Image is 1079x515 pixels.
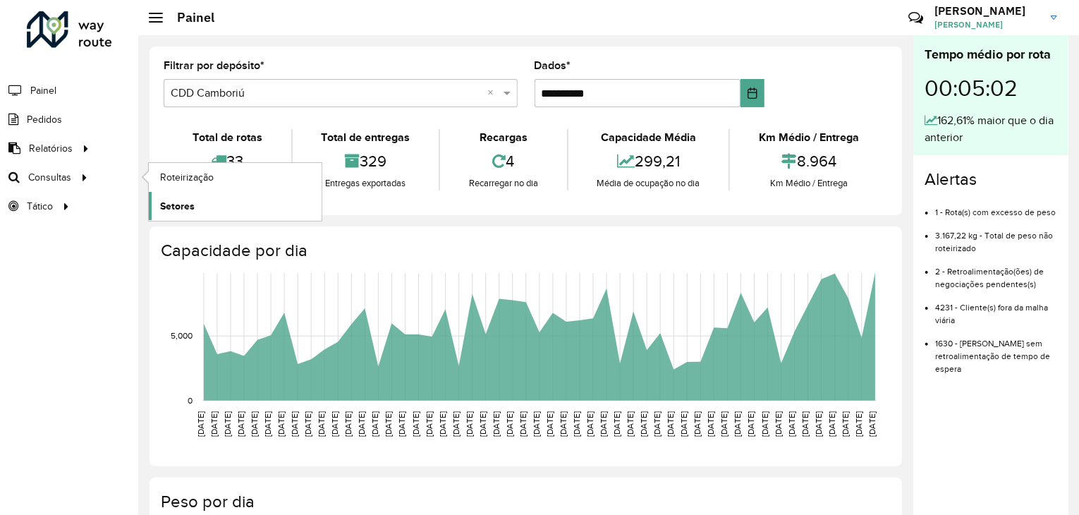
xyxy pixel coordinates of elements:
font: Capacidade Média [601,131,696,143]
text: [DATE] [867,411,877,437]
font: 4 [506,152,514,169]
font: 3.167,22 kg - Total de peso não roteirizado [935,231,1053,253]
font: Filtrar por depósito [164,59,260,71]
text: [DATE] [774,411,783,437]
font: Painel [30,85,56,96]
text: [DATE] [317,411,326,437]
font: 8.964 [797,152,836,169]
text: [DATE] [250,411,259,437]
font: Recarregar no dia [469,178,538,188]
text: [DATE] [465,411,474,437]
text: [DATE] [492,411,501,437]
font: 299,21 [635,152,680,169]
text: [DATE] [679,411,688,437]
font: Roteirização [160,172,214,183]
text: [DATE] [263,411,272,437]
font: Relatórios [29,143,73,154]
font: Km Médio / Entrega [759,131,859,143]
font: Dados [535,59,567,71]
font: [PERSON_NAME] [934,4,1025,18]
text: [DATE] [196,411,205,437]
text: [DATE] [276,411,286,437]
text: [DATE] [532,411,541,437]
text: [DATE] [733,411,743,437]
a: Roteirização [149,163,322,191]
font: 162,61% maior que o dia anterior [925,114,1054,143]
text: [DATE] [707,411,716,437]
font: 1 - Rota(s) com excesso de peso [935,207,1056,217]
text: 0 [188,396,193,405]
text: [DATE] [303,411,312,437]
text: [DATE] [357,411,366,437]
text: [DATE] [290,411,299,437]
font: 2 - Retroalimentação(ões) de negociações pendentes(s) [935,267,1044,289]
span: Clear all [488,85,500,102]
font: [PERSON_NAME] [934,19,1003,30]
font: Alertas [925,170,977,188]
a: Setores [149,192,322,220]
font: Peso por dia [161,492,255,511]
font: Tempo médio por rota [925,47,1051,61]
text: [DATE] [236,411,245,437]
font: Recargas [480,131,528,143]
text: [DATE] [814,411,823,437]
font: Painel [177,9,214,25]
text: [DATE] [411,411,420,437]
font: Consultas [28,172,71,183]
text: [DATE] [330,411,339,437]
text: [DATE] [760,411,769,437]
text: [DATE] [451,411,461,437]
font: 329 [360,152,386,169]
font: Capacidade por dia [161,241,307,260]
font: Setores [160,200,195,212]
font: Tático [27,201,53,212]
button: Escolha a data [740,79,764,107]
text: [DATE] [612,411,621,437]
font: 4231 - Cliente(s) fora da malha viária [935,303,1048,325]
text: [DATE] [384,411,394,437]
text: [DATE] [800,411,810,437]
text: [DATE] [747,411,756,437]
text: [DATE] [666,411,675,437]
font: Total de entregas [321,131,410,143]
text: [DATE] [626,411,635,437]
font: Entregas exportadas [325,178,406,188]
text: [DATE] [693,411,702,437]
text: [DATE] [425,411,434,437]
font: 33 [226,152,243,169]
text: [DATE] [478,411,487,437]
text: [DATE] [720,411,729,437]
text: [DATE] [841,411,850,437]
text: 5,000 [171,331,193,340]
a: Contato Rápido [901,3,931,33]
font: Km Médio / Entrega [770,178,848,188]
text: [DATE] [599,411,608,437]
text: [DATE] [545,411,554,437]
text: [DATE] [639,411,648,437]
text: [DATE] [787,411,796,437]
text: [DATE] [854,411,863,437]
text: [DATE] [518,411,528,437]
text: [DATE] [652,411,662,437]
text: [DATE] [370,411,379,437]
text: [DATE] [585,411,595,437]
text: [DATE] [343,411,353,437]
text: [DATE] [398,411,407,437]
text: [DATE] [209,411,219,437]
text: [DATE] [559,411,568,437]
text: [DATE] [223,411,232,437]
font: Pedidos [27,114,62,125]
text: [DATE] [572,411,581,437]
font: 1630 - [PERSON_NAME] sem retroalimentação de tempo de espera [935,339,1050,373]
font: Total de rotas [193,131,262,143]
text: [DATE] [505,411,514,437]
text: [DATE] [438,411,447,437]
text: [DATE] [827,411,836,437]
font: Média de ocupação no dia [597,178,700,188]
font: 00:05:02 [925,76,1018,100]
